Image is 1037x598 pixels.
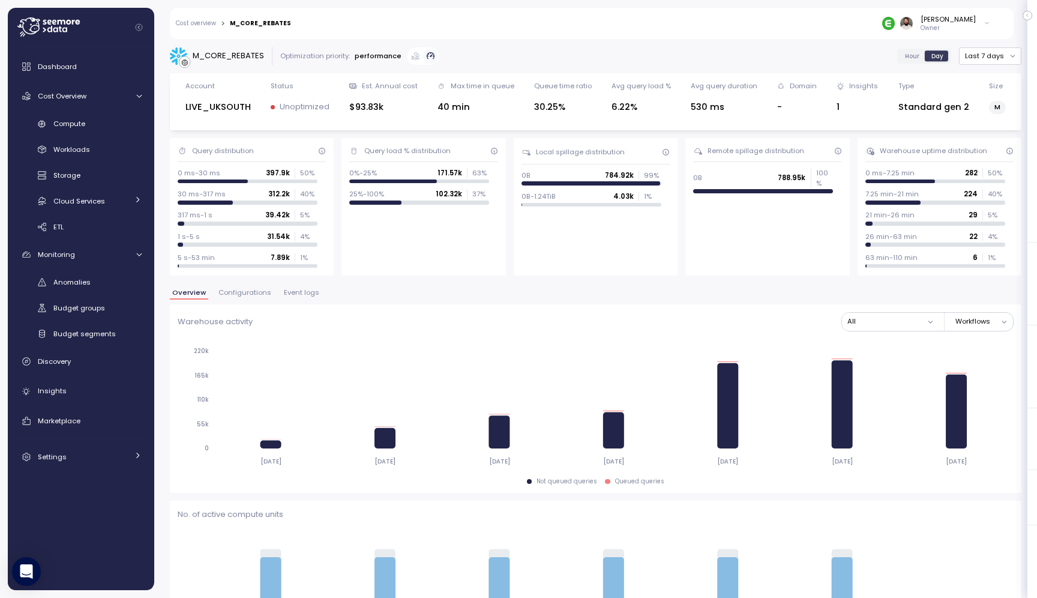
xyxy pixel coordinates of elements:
[778,173,805,183] p: 788.95k
[53,145,90,154] span: Workloads
[266,168,290,178] p: 397.9k
[53,222,64,232] span: ETL
[989,81,1003,91] div: Size
[13,243,149,267] a: Monitoring
[131,23,146,32] button: Collapse navigation
[178,509,1014,521] p: No. of active compute units
[691,100,757,114] div: 530 ms
[362,81,418,91] div: Est. Annual cost
[537,477,597,486] div: Not queued queries
[436,189,462,199] p: 102.32k
[964,189,978,199] p: 224
[53,171,80,180] span: Storage
[603,458,624,465] tspan: [DATE]
[437,168,462,178] p: 171.57k
[38,250,75,259] span: Monitoring
[178,253,215,262] p: 5 s-53 min
[488,458,509,465] tspan: [DATE]
[898,100,969,114] div: Standard gen 2
[349,189,384,199] p: 25%-100%
[185,100,251,114] div: LIVE_UKSOUTH
[691,81,757,91] div: Avg query duration
[905,52,919,61] span: Hour
[921,14,976,24] div: [PERSON_NAME]
[842,313,940,330] button: All
[615,477,664,486] div: Queued queries
[13,445,149,469] a: Settings
[13,298,149,318] a: Budget groups
[708,146,804,156] div: Remote spillage distribution
[717,458,738,465] tspan: [DATE]
[355,51,401,61] p: performance
[13,84,149,108] a: Cost Overview
[472,189,489,199] p: 37 %
[988,168,1005,178] p: 50 %
[364,146,451,156] div: Query load % distribution
[284,289,319,296] span: Event logs
[816,168,833,188] p: 100 %
[522,171,531,180] p: 0B
[536,147,625,157] div: Local spillage distribution
[271,253,290,262] p: 7.89k
[176,20,216,26] a: Cost overview
[178,168,220,178] p: 0 ms-30 ms
[437,100,514,114] div: 40 min
[969,232,978,241] p: 22
[946,458,967,465] tspan: [DATE]
[178,189,226,199] p: 30 ms-317 ms
[349,168,377,178] p: 0%-25%
[994,101,1000,113] span: M
[644,171,661,180] p: 99 %
[959,47,1021,65] button: Last 7 days
[197,396,209,403] tspan: 110k
[644,192,661,201] p: 1 %
[267,232,290,241] p: 31.54k
[218,289,271,296] span: Configurations
[38,452,67,462] span: Settings
[53,329,116,339] span: Budget segments
[882,17,895,29] img: 689adfd76a9d17b9213495f1.PNG
[534,100,592,114] div: 30.25%
[300,253,317,262] p: 1 %
[192,146,254,156] div: Query distribution
[969,210,978,220] p: 29
[193,50,264,62] div: M_CORE_REBATES
[280,51,350,61] div: Optimization priority:
[921,24,976,32] p: Owner
[973,253,978,262] p: 6
[205,444,209,452] tspan: 0
[374,458,395,465] tspan: [DATE]
[13,114,149,134] a: Compute
[300,210,317,220] p: 5 %
[837,100,878,114] div: 1
[260,458,281,465] tspan: [DATE]
[221,20,225,28] div: >
[300,232,317,241] p: 4 %
[534,81,592,91] div: Queue time ratio
[178,210,212,220] p: 317 ms-1 s
[13,191,149,211] a: Cloud Services
[38,357,71,366] span: Discovery
[451,81,514,91] div: Max time in queue
[172,289,206,296] span: Overview
[53,196,105,206] span: Cloud Services
[790,81,817,91] div: Domain
[865,210,915,220] p: 21 min-26 min
[13,324,149,343] a: Budget segments
[13,409,149,433] a: Marketplace
[38,62,77,71] span: Dashboard
[13,140,149,160] a: Workloads
[693,173,702,183] p: 0B
[988,232,1005,241] p: 4 %
[194,372,209,379] tspan: 165k
[12,557,41,586] div: Open Intercom Messenger
[777,100,817,114] div: -
[178,316,253,328] p: Warehouse activity
[280,101,329,113] p: Unoptimized
[898,81,914,91] div: Type
[865,253,918,262] p: 63 min-110 min
[612,100,671,114] div: 6.22%
[230,20,291,26] div: M_CORE_REBATES
[197,420,209,428] tspan: 55k
[613,192,634,201] p: 4.03k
